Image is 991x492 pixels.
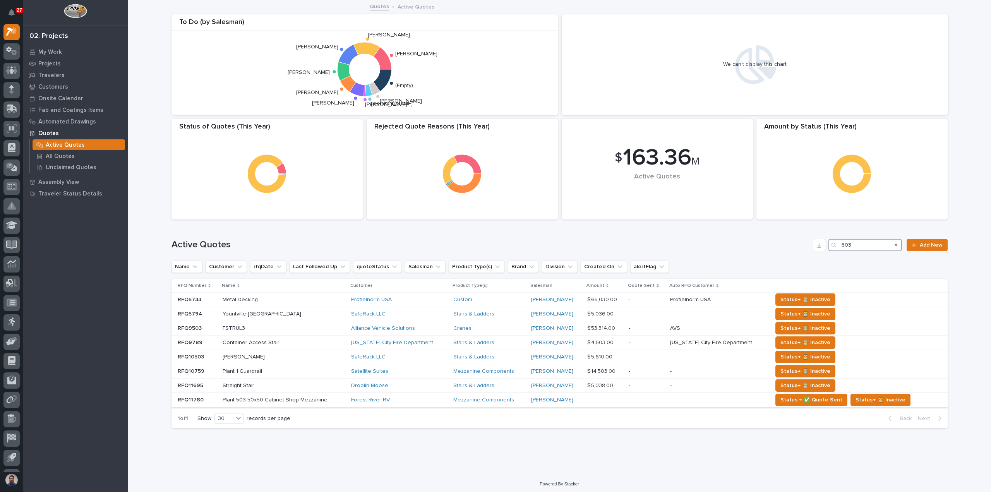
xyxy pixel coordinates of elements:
[882,415,915,422] button: Back
[23,58,128,69] a: Projects
[30,151,128,161] a: All Quotes
[351,368,388,375] a: Satellite Suites
[171,350,948,364] tr: RFQ10503RFQ10503 [PERSON_NAME][PERSON_NAME] SafeRack LLC Stairs & Ladders [PERSON_NAME] $ 5,610.0...
[351,339,433,346] a: [US_STATE] City Fire Department
[587,324,617,332] p: $ 53,314.00
[780,338,830,347] span: Status→ ⏳ Inactive
[531,325,573,332] a: [PERSON_NAME]
[223,309,303,317] p: Yountville [GEOGRAPHIC_DATA]
[453,325,471,332] a: Cranes
[587,367,617,375] p: $ 14,503.00
[247,415,290,422] p: records per page
[296,44,338,50] text: [PERSON_NAME]
[178,352,206,360] p: RFQ10503
[629,354,664,360] p: -
[288,70,330,75] text: [PERSON_NAME]
[629,382,664,389] p: -
[296,90,338,95] text: [PERSON_NAME]
[670,338,754,346] p: [US_STATE] City Fire Department
[17,7,22,13] p: 27
[531,397,573,403] a: [PERSON_NAME]
[670,367,673,375] p: -
[23,69,128,81] a: Travelers
[531,354,573,360] a: [PERSON_NAME]
[856,395,905,405] span: Status→ ⏳ Inactive
[775,336,835,349] button: Status→ ⏳ Inactive
[223,352,266,360] p: [PERSON_NAME]
[775,365,835,377] button: Status→ ⏳ Inactive
[365,102,407,107] text: [PERSON_NAME]
[38,72,65,79] p: Travelers
[38,49,62,56] p: My Work
[895,415,912,422] span: Back
[222,281,235,290] p: Name
[587,295,619,303] p: $ 65,030.00
[780,295,830,304] span: Status→ ⏳ Inactive
[907,239,947,251] a: Add New
[756,123,948,135] div: Amount by Status (This Year)
[178,324,203,332] p: RFQ9503
[453,368,514,375] a: Mezzanine Components
[23,116,128,127] a: Automated Drawings
[775,308,835,320] button: Status→ ⏳ Inactive
[691,156,700,166] span: M
[23,104,128,116] a: Fab and Coatings Items
[405,261,446,273] button: Salesman
[915,415,948,422] button: Next
[531,382,573,389] a: [PERSON_NAME]
[780,352,830,362] span: Status→ ⏳ Inactive
[615,151,622,165] span: $
[29,32,68,41] div: 02. Projects
[530,281,552,290] p: Salesman
[775,351,835,363] button: Status→ ⏳ Inactive
[38,84,68,91] p: Customers
[380,98,422,104] text: [PERSON_NAME]
[670,295,712,303] p: Profielnorm USA
[46,142,85,149] p: Active Quotes
[171,293,948,307] tr: RFQ5733RFQ5733 Metal DeckingMetal Decking Profielnorm USA Custom [PERSON_NAME] $ 65,030.00$ 65,03...
[171,393,948,407] tr: RFQ11780RFQ11780 Plant 503 50x50 Cabinet Shop MezzaninePlant 503 50x50 Cabinet Shop Mezzanine For...
[178,367,206,375] p: RFQ10759
[453,354,494,360] a: Stairs & Ladders
[453,281,488,290] p: Product Type(s)
[223,381,256,389] p: Straight Stair
[23,188,128,199] a: Traveler Status Details
[38,190,102,197] p: Traveler Status Details
[351,354,386,360] a: SafeRack LLC
[353,261,402,273] button: quoteStatus
[828,239,902,251] div: Search
[587,352,614,360] p: $ 5,610.00
[623,146,691,170] span: 163.36
[542,261,578,273] button: Division
[171,123,363,135] div: Status of Quotes (This Year)
[351,397,390,403] a: Forest River RV
[775,394,847,406] button: Status → ✅ Quote Sent
[171,239,810,250] h1: Active Quotes
[171,336,948,350] tr: RFQ9789RFQ9789 Container Access StairContainer Access Stair [US_STATE] City Fire Department Stair...
[367,123,558,135] div: Rejected Quote Reasons (This Year)
[531,311,573,317] a: [PERSON_NAME]
[453,297,472,303] a: Custom
[38,118,96,125] p: Automated Drawings
[38,95,83,102] p: Onsite Calendar
[171,379,948,393] tr: RFQ11695RFQ11695 Straight StairStraight Stair Droolin Moose Stairs & Ladders [PERSON_NAME] $ 5,03...
[178,338,204,346] p: RFQ9789
[670,381,673,389] p: -
[918,415,935,422] span: Next
[630,261,669,273] button: alertFlag
[449,261,505,273] button: Product Type(s)
[581,261,627,273] button: Created On
[178,395,205,403] p: RFQ11780
[780,367,830,376] span: Status→ ⏳ Inactive
[775,293,835,306] button: Status→ ⏳ Inactive
[587,381,615,389] p: $ 5,038.00
[920,242,943,248] span: Add New
[64,4,87,18] img: Workspace Logo
[629,368,664,375] p: -
[23,93,128,104] a: Onsite Calendar
[215,415,233,423] div: 30
[398,2,434,10] p: Active Quotes
[629,311,664,317] p: -
[628,281,655,290] p: Quote Sent
[629,325,664,332] p: -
